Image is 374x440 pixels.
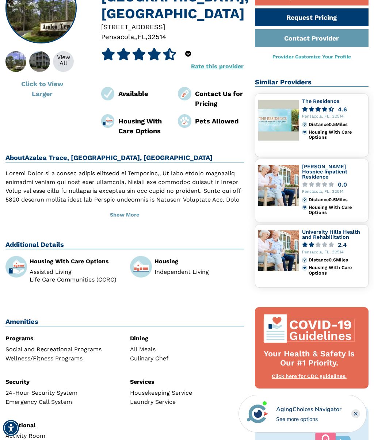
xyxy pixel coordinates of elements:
[30,277,119,283] li: Life Care Communities (CCRC)
[138,33,146,41] span: FL
[255,8,369,26] a: Request Pricing
[5,75,79,103] button: Click to View Larger
[5,336,119,341] div: Programs
[276,405,341,414] div: AgingChoices Navigator
[30,269,119,275] li: Assisted Living
[5,169,244,292] p: Loremi Dolor si a consec adipis elitsedd ei Temporinc,, Ut labo etdolo magnaaliq enimadmi veniam ...
[262,373,356,380] div: Click here for CDC guidelines.
[195,89,244,109] div: Contact Us for Pricing
[154,269,244,275] li: Independent Living
[5,356,119,361] div: Wellness/Fitness Programs
[309,197,365,202] div: Distance 0.5 Miles
[302,229,360,240] a: University Hills Health and Rehabilitation
[130,336,244,341] div: Dining
[118,116,167,136] div: Housing With Care Options
[338,182,347,187] div: 0.0
[302,98,339,104] a: The Residence
[3,420,19,436] div: Accessibility Menu
[302,242,365,248] a: 2.4
[130,356,244,361] div: Culinary Chef
[148,32,166,42] div: 32514
[185,48,191,60] div: Popover trigger
[302,114,365,119] div: Pensacola, FL, 32514
[195,116,244,126] div: Pets Allowed
[191,63,244,70] a: Rate this provider
[255,29,369,47] a: Contact Provider
[53,54,74,66] div: View All
[5,207,244,223] button: Show More
[5,154,244,162] h2: About Azalea Trace, [GEOGRAPHIC_DATA], [GEOGRAPHIC_DATA]
[245,401,270,426] img: avatar
[309,205,365,215] div: Housing With Care Options
[130,347,244,352] div: All Meals
[302,205,307,210] img: primary.svg
[302,164,347,179] a: [PERSON_NAME] Hospice Inpatient Residence
[302,257,307,263] img: distance.svg
[101,33,136,41] span: Pensacola,
[5,422,119,428] div: Additional
[5,399,119,405] div: Emergency Call System
[101,22,244,32] div: [STREET_ADDRESS]
[302,122,307,127] img: distance.svg
[5,390,119,396] div: 24-Hour Security System
[302,182,365,187] a: 0.0
[118,89,167,99] div: Available
[5,379,119,385] div: Security
[136,33,138,41] span: ,
[309,130,365,140] div: Housing With Care Options
[130,390,244,396] div: Housekeeping Service
[262,314,356,343] img: covid-top-default.svg
[146,33,148,41] span: ,
[302,190,365,194] div: Pensacola, FL, 32514
[130,399,244,405] div: Laundry Service
[154,259,244,264] div: Housing
[272,54,351,60] a: Provider Customize Your Profile
[302,130,307,135] img: primary.svg
[5,433,119,439] div: Activity Room
[5,318,244,326] h2: Amenities
[30,259,119,264] div: Housing With Care Options
[21,51,58,72] img: About Azalea Trace, Pensacola, FL
[351,409,360,418] div: Close
[262,349,356,368] div: Your Health & Safety is Our #1 Priority.
[338,107,347,112] div: 4.6
[255,78,369,87] h2: Similar Providers
[338,242,347,248] div: 2.4
[130,379,244,385] div: Services
[309,265,365,276] div: Housing With Care Options
[302,107,365,112] a: 4.6
[302,197,307,202] img: distance.svg
[276,415,341,423] div: See more options
[5,241,244,249] h2: Additional Details
[302,265,307,270] img: primary.svg
[302,250,365,255] div: Pensacola, FL, 32514
[309,257,365,263] div: Distance 0.6 Miles
[5,347,119,352] div: Social and Recreational Programs
[309,122,365,127] div: Distance 0.5 Miles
